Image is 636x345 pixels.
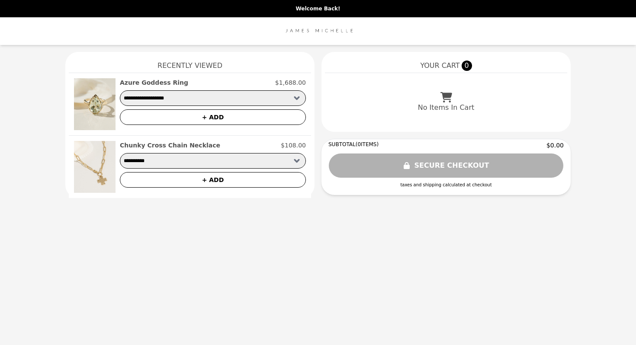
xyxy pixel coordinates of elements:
p: No Items In Cart [418,102,474,113]
h2: Chunky Cross Chain Necklace [120,141,220,150]
span: SUBTOTAL [328,141,356,147]
img: Brand Logo [282,22,354,40]
select: Select a product variant [120,90,306,106]
h2: Azure Goddess Ring [120,78,188,87]
h1: Recently Viewed [69,52,311,73]
button: + ADD [120,109,306,125]
img: Azure Goddess Ring [74,78,116,130]
span: $0.00 [546,141,564,150]
span: 0 [462,61,472,71]
p: Welcome Back! [5,5,631,12]
span: ( 0 ITEMS) [356,141,379,147]
div: taxes and shipping calculated at checkout [328,182,564,188]
p: $1,688.00 [275,78,306,87]
span: YOUR CART [420,61,459,71]
select: Select a product variant [120,153,306,169]
button: + ADD [120,172,306,188]
img: Chunky Cross Chain Necklace [74,141,116,193]
p: $108.00 [281,141,306,150]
